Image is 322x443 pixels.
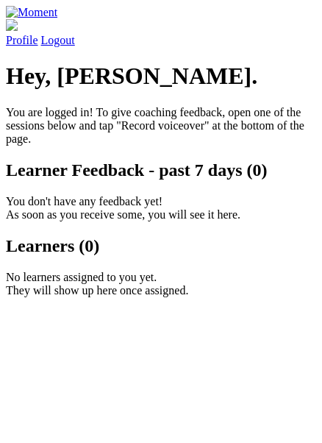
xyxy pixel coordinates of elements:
h2: Learner Feedback - past 7 days (0) [6,160,316,180]
p: You don't have any feedback yet! As soon as you receive some, you will see it here. [6,195,316,221]
img: default_avatar-b4e2223d03051bc43aaaccfb402a43260a3f17acc7fafc1603fdf008d6cba3c9.png [6,19,18,31]
h1: Hey, [PERSON_NAME]. [6,63,316,90]
img: Moment [6,6,57,19]
a: Logout [41,34,75,46]
a: Profile [6,19,316,46]
p: You are logged in! To give coaching feedback, open one of the sessions below and tap "Record voic... [6,106,316,146]
p: No learners assigned to you yet. They will show up here once assigned. [6,271,316,297]
h2: Learners (0) [6,236,316,256]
